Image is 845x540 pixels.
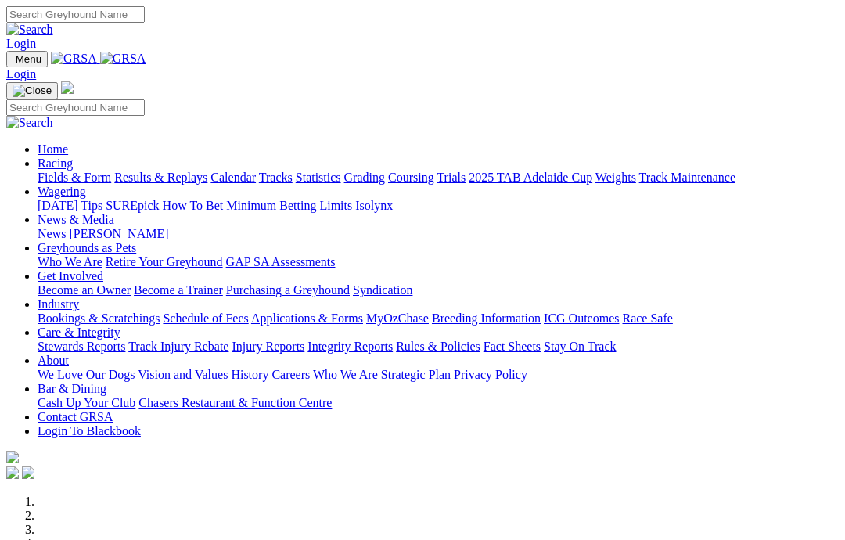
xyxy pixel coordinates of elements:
[232,340,304,353] a: Injury Reports
[38,227,66,240] a: News
[134,283,223,297] a: Become a Trainer
[128,340,228,353] a: Track Injury Rebate
[6,37,36,50] a: Login
[38,157,73,170] a: Racing
[544,311,619,325] a: ICG Outcomes
[38,255,839,269] div: Greyhounds as Pets
[296,171,341,184] a: Statistics
[38,340,125,353] a: Stewards Reports
[6,466,19,479] img: facebook.svg
[6,116,53,130] img: Search
[484,340,541,353] a: Fact Sheets
[381,368,451,381] a: Strategic Plan
[38,171,839,185] div: Racing
[38,283,131,297] a: Become an Owner
[22,466,34,479] img: twitter.svg
[38,311,839,326] div: Industry
[6,23,53,37] img: Search
[38,340,839,354] div: Care & Integrity
[38,396,839,410] div: Bar & Dining
[353,283,412,297] a: Syndication
[38,269,103,283] a: Get Involved
[210,171,256,184] a: Calendar
[69,227,168,240] a: [PERSON_NAME]
[38,396,135,409] a: Cash Up Your Club
[38,368,135,381] a: We Love Our Dogs
[163,199,224,212] a: How To Bet
[106,255,223,268] a: Retire Your Greyhound
[388,171,434,184] a: Coursing
[454,368,527,381] a: Privacy Policy
[6,82,58,99] button: Toggle navigation
[259,171,293,184] a: Tracks
[437,171,466,184] a: Trials
[51,52,97,66] img: GRSA
[100,52,146,66] img: GRSA
[38,185,86,198] a: Wagering
[38,142,68,156] a: Home
[396,340,480,353] a: Rules & Policies
[231,368,268,381] a: History
[595,171,636,184] a: Weights
[344,171,385,184] a: Grading
[38,354,69,367] a: About
[38,368,839,382] div: About
[432,311,541,325] a: Breeding Information
[114,171,207,184] a: Results & Replays
[38,283,839,297] div: Get Involved
[366,311,429,325] a: MyOzChase
[6,99,145,116] input: Search
[6,51,48,67] button: Toggle navigation
[544,340,616,353] a: Stay On Track
[469,171,592,184] a: 2025 TAB Adelaide Cup
[138,368,228,381] a: Vision and Values
[271,368,310,381] a: Careers
[138,396,332,409] a: Chasers Restaurant & Function Centre
[251,311,363,325] a: Applications & Forms
[38,424,141,437] a: Login To Blackbook
[6,451,19,463] img: logo-grsa-white.png
[38,241,136,254] a: Greyhounds as Pets
[639,171,735,184] a: Track Maintenance
[38,227,839,241] div: News & Media
[38,410,113,423] a: Contact GRSA
[38,297,79,311] a: Industry
[13,85,52,97] img: Close
[106,199,159,212] a: SUREpick
[38,199,102,212] a: [DATE] Tips
[16,53,41,65] span: Menu
[307,340,393,353] a: Integrity Reports
[313,368,378,381] a: Who We Are
[6,6,145,23] input: Search
[38,171,111,184] a: Fields & Form
[38,311,160,325] a: Bookings & Scratchings
[226,283,350,297] a: Purchasing a Greyhound
[38,213,114,226] a: News & Media
[163,311,248,325] a: Schedule of Fees
[226,199,352,212] a: Minimum Betting Limits
[38,199,839,213] div: Wagering
[38,255,102,268] a: Who We Are
[61,81,74,94] img: logo-grsa-white.png
[38,382,106,395] a: Bar & Dining
[622,311,672,325] a: Race Safe
[226,255,336,268] a: GAP SA Assessments
[6,67,36,81] a: Login
[355,199,393,212] a: Isolynx
[38,326,120,339] a: Care & Integrity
